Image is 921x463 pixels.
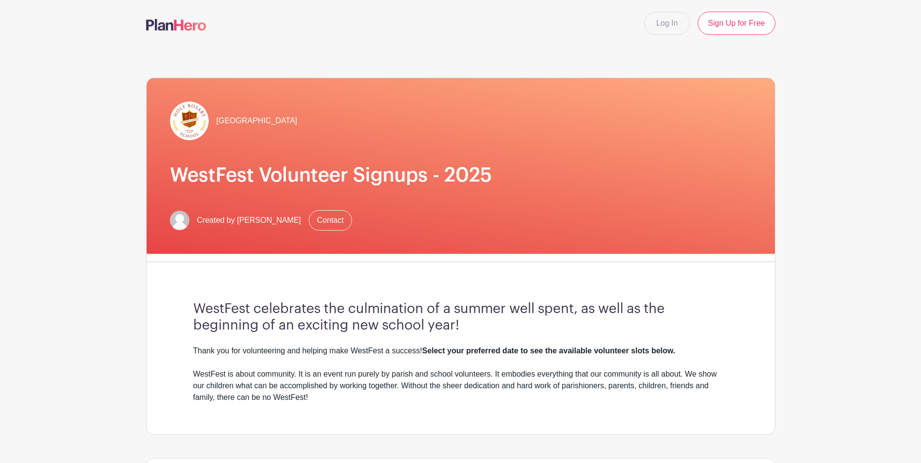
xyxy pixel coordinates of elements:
a: Sign Up for Free [698,12,775,35]
a: Log In [644,12,690,35]
a: Contact [309,210,352,231]
div: Thank you for volunteering and helping make WestFest a success! [193,345,728,357]
span: Created by [PERSON_NAME] [197,215,301,226]
div: WestFest is about community. It is an event run purely by parish and school volunteers. It embodi... [193,368,728,403]
img: hr-logo-circle.png [170,101,209,140]
span: [GEOGRAPHIC_DATA] [217,115,298,127]
h3: WestFest celebrates the culmination of a summer well spent, as well as the beginning of an exciti... [193,301,728,333]
img: logo-507f7623f17ff9eddc593b1ce0a138ce2505c220e1c5a4e2b4648c50719b7d32.svg [146,19,206,31]
strong: Select your preferred date to see the available volunteer slots below. [422,347,675,355]
h1: WestFest Volunteer Signups - 2025 [170,164,752,187]
img: default-ce2991bfa6775e67f084385cd625a349d9dcbb7a52a09fb2fda1e96e2d18dcdb.png [170,211,189,230]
